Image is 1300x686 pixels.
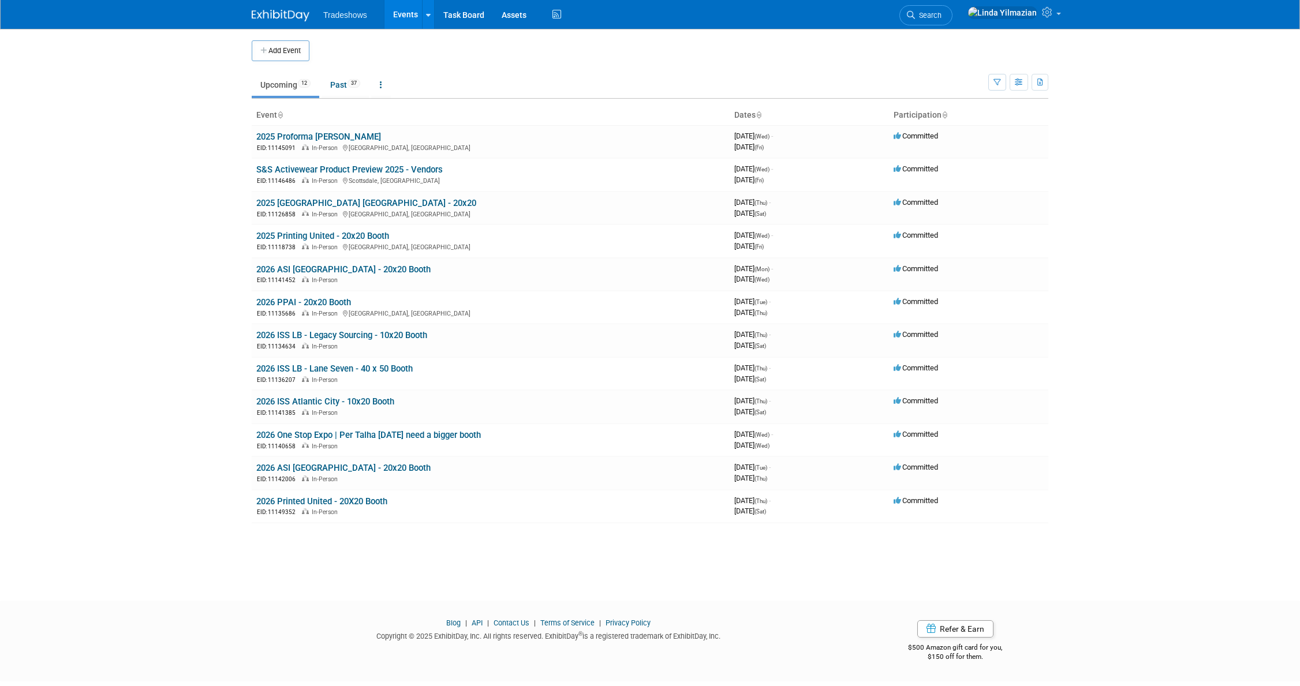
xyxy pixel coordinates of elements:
img: In-Person Event [302,276,309,282]
span: - [769,363,771,372]
a: 2025 [GEOGRAPHIC_DATA] [GEOGRAPHIC_DATA] - 20x20 [256,198,476,208]
span: [DATE] [734,374,766,383]
span: (Sat) [754,343,766,349]
span: EID: 11140658 [257,443,300,449]
span: EID: 11149352 [257,509,300,515]
span: EID: 11142006 [257,476,300,482]
span: - [771,231,773,239]
a: Terms of Service [540,618,595,627]
span: Committed [894,330,938,339]
span: [DATE] [734,341,766,350]
sup: ® [578,631,582,637]
span: (Sat) [754,211,766,217]
span: (Wed) [754,233,769,239]
a: Sort by Start Date [756,110,761,119]
span: [DATE] [734,175,764,184]
div: Copyright © 2025 ExhibitDay, Inc. All rights reserved. ExhibitDay is a registered trademark of Ex... [252,628,845,642]
span: In-Person [312,475,341,483]
span: [DATE] [734,407,766,416]
span: - [769,297,771,306]
span: In-Person [312,276,341,284]
span: [DATE] [734,507,766,515]
span: [DATE] [734,264,773,273]
span: (Tue) [754,299,767,305]
span: [DATE] [734,143,764,151]
span: (Mon) [754,266,769,272]
span: [DATE] [734,308,767,317]
span: [DATE] [734,396,771,405]
span: - [769,496,771,505]
span: - [769,330,771,339]
span: [DATE] [734,363,771,372]
span: EID: 11126858 [257,211,300,218]
a: API [472,618,483,627]
span: Search [915,11,942,20]
span: In-Person [312,508,341,516]
span: [DATE] [734,463,771,471]
span: EID: 11118738 [257,244,300,250]
span: 37 [348,79,360,88]
a: 2026 ISS LB - Legacy Sourcing - 10x20 Booth [256,330,427,340]
span: (Thu) [754,310,767,316]
span: - [771,164,773,173]
span: (Thu) [754,200,767,206]
span: 12 [298,79,311,88]
th: Event [252,106,730,125]
span: (Wed) [754,276,769,283]
span: EID: 11146486 [257,178,300,184]
span: - [771,132,773,140]
div: [GEOGRAPHIC_DATA], [GEOGRAPHIC_DATA] [256,242,725,252]
span: Committed [894,231,938,239]
span: (Sat) [754,508,766,515]
a: 2026 Printed United - 20X20 Booth [256,496,387,507]
img: In-Person Event [302,310,309,316]
span: EID: 11134634 [257,343,300,350]
span: EID: 11141452 [257,277,300,283]
span: Committed [894,363,938,372]
span: [DATE] [734,164,773,173]
span: - [769,396,771,405]
span: - [771,430,773,438]
span: | [531,618,539,627]
span: (Tue) [754,464,767,471]
span: - [769,463,771,471]
div: [GEOGRAPHIC_DATA], [GEOGRAPHIC_DATA] [256,209,725,219]
span: [DATE] [734,430,773,438]
span: [DATE] [734,209,766,218]
span: EID: 11135686 [257,310,300,317]
span: In-Person [312,243,341,251]
span: (Fri) [754,144,764,151]
span: EID: 11145091 [257,145,300,151]
span: (Thu) [754,498,767,504]
th: Participation [889,106,1048,125]
span: Committed [894,164,938,173]
span: Committed [894,396,938,405]
span: (Wed) [754,133,769,140]
a: Privacy Policy [606,618,651,627]
span: In-Person [312,177,341,185]
div: [GEOGRAPHIC_DATA], [GEOGRAPHIC_DATA] [256,308,725,318]
a: 2026 PPAI - 20x20 Booth [256,297,351,308]
span: (Thu) [754,398,767,404]
a: 2026 ASI [GEOGRAPHIC_DATA] - 20x20 Booth [256,264,431,275]
span: In-Person [312,343,341,350]
span: Committed [894,132,938,140]
span: [DATE] [734,474,767,482]
span: (Sat) [754,409,766,415]
span: [DATE] [734,231,773,239]
img: In-Person Event [302,409,309,415]
a: Sort by Event Name [277,110,283,119]
span: [DATE] [734,242,764,250]
span: (Fri) [754,177,764,183]
img: In-Person Event [302,211,309,216]
span: (Thu) [754,475,767,482]
span: Committed [894,297,938,306]
span: In-Person [312,409,341,417]
a: S&S Activewear Product Preview 2025 - Vendors [256,164,443,175]
span: Tradeshows [323,10,367,20]
img: ExhibitDay [252,10,309,21]
div: [GEOGRAPHIC_DATA], [GEOGRAPHIC_DATA] [256,143,725,152]
img: In-Person Event [302,343,309,348]
span: (Wed) [754,166,769,173]
span: - [769,198,771,207]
